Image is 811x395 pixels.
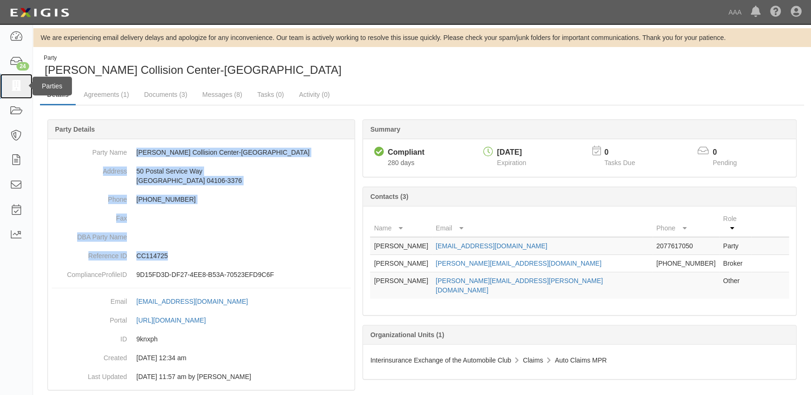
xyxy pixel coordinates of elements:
span: Expiration [497,159,526,166]
a: Tasks (0) [250,85,291,104]
dt: Created [52,348,127,363]
td: [PERSON_NAME] [370,237,432,255]
td: Broker [719,255,751,272]
span: Tasks Due [604,159,635,166]
dt: Portal [52,311,127,325]
td: [PERSON_NAME] [370,255,432,272]
dt: Reference ID [52,246,127,261]
a: Activity (0) [292,85,337,104]
th: Role [719,210,751,237]
p: 0 [713,147,748,158]
td: 2077617050 [653,237,719,255]
a: [URL][DOMAIN_NAME] [136,316,216,324]
dd: [PERSON_NAME] Collision Center-[GEOGRAPHIC_DATA] [52,143,351,162]
span: [PERSON_NAME] Collision Center-[GEOGRAPHIC_DATA] [45,63,341,76]
div: [DATE] [497,147,526,158]
a: AAA [724,3,746,22]
dt: Phone [52,190,127,204]
div: 24 [16,62,29,71]
div: We are experiencing email delivery delays and apologize for any inconvenience. Our team is active... [33,33,811,42]
span: Auto Claims MPR [555,356,606,364]
p: 9D15FD3D-DF27-4EE8-B53A-70523EFD9C6F [136,270,351,279]
dt: Email [52,292,127,306]
a: Messages (8) [195,85,249,104]
p: 0 [604,147,646,158]
b: Summary [370,126,400,133]
dd: [PHONE_NUMBER] [52,190,351,209]
dd: 9knxph [52,330,351,348]
a: Agreements (1) [77,85,136,104]
td: Other [719,272,751,299]
dt: ID [52,330,127,344]
a: Documents (3) [137,85,194,104]
p: CC114725 [136,251,351,261]
th: Email [432,210,653,237]
dt: Address [52,162,127,176]
dt: Last Updated [52,367,127,381]
dd: 50 Postal Service Way [GEOGRAPHIC_DATA] 04106-3376 [52,162,351,190]
span: Pending [713,159,737,166]
td: [PHONE_NUMBER] [653,255,719,272]
a: [EMAIL_ADDRESS][DOMAIN_NAME] [436,242,547,250]
b: Organizational Units (1) [370,331,444,339]
div: Party [44,54,341,62]
td: Party [719,237,751,255]
span: Interinsurance Exchange of the Automobile Club [370,356,511,364]
dt: ComplianceProfileID [52,265,127,279]
a: [EMAIL_ADDRESS][DOMAIN_NAME] [136,298,258,305]
td: [PERSON_NAME] [370,272,432,299]
a: [PERSON_NAME][EMAIL_ADDRESS][DOMAIN_NAME] [436,260,601,267]
i: Compliant [374,147,384,157]
i: Help Center - Complianz [770,7,781,18]
div: Moody's Collision Center-South Portland [40,54,415,78]
a: [PERSON_NAME][EMAIL_ADDRESS][PERSON_NAME][DOMAIN_NAME] [436,277,603,294]
div: Compliant [387,147,424,158]
span: Claims [523,356,543,364]
span: Since 11/07/2024 [387,159,414,166]
b: Contacts (3) [370,193,408,200]
dd: 03/10/2023 12:34 am [52,348,351,367]
dd: 01/10/2024 11:57 am by Benjamin Tully [52,367,351,386]
th: Name [370,210,432,237]
dt: Fax [52,209,127,223]
th: Phone [653,210,719,237]
dt: Party Name [52,143,127,157]
b: Party Details [55,126,95,133]
img: logo-5460c22ac91f19d4615b14bd174203de0afe785f0fc80cf4dbbc73dc1793850b.png [7,4,72,21]
dt: DBA Party Name [52,228,127,242]
div: [EMAIL_ADDRESS][DOMAIN_NAME] [136,297,248,306]
div: Parties [32,77,72,95]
